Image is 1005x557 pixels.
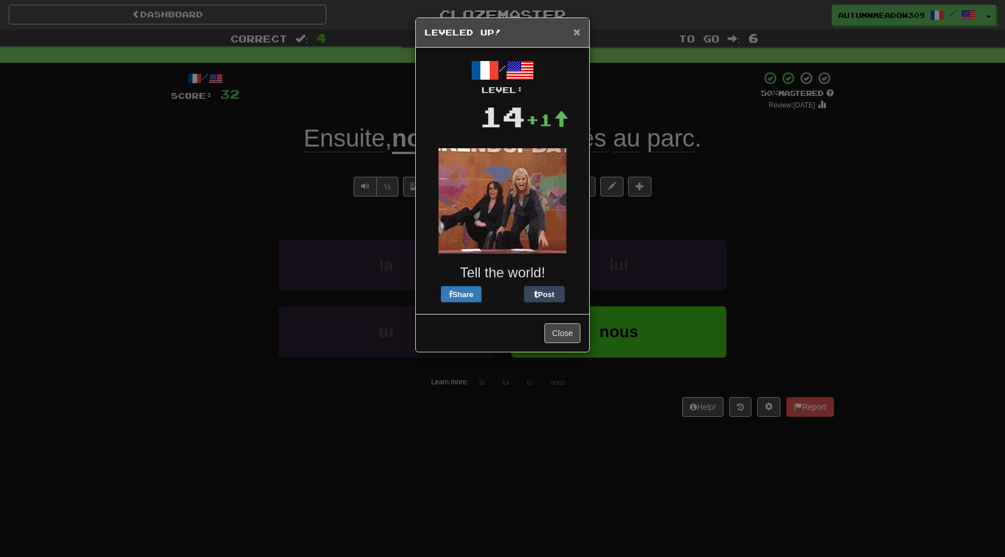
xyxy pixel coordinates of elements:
img: tina-fey-e26f0ac03c4892f6ddeb7d1003ac1ab6e81ce7d97c2ff70d0ee9401e69e3face.gif [439,148,566,253]
button: Close [544,323,580,343]
h5: Leveled Up! [425,27,580,38]
div: 14 [479,96,526,137]
button: Post [524,286,565,302]
div: +1 [526,108,569,131]
button: Share [441,286,482,302]
h3: Tell the world! [425,265,580,280]
div: / [425,56,580,96]
span: × [573,25,580,38]
div: Level: [425,84,580,96]
iframe: X Post Button [482,286,524,302]
button: Close [573,26,580,38]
